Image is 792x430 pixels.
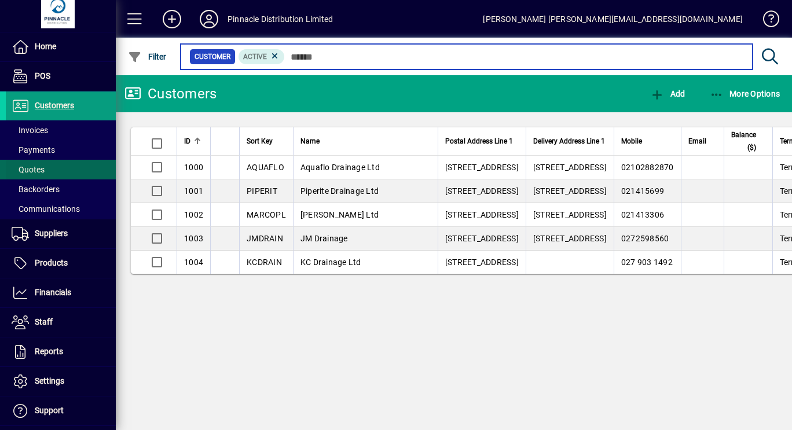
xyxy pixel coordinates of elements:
[300,135,431,148] div: Name
[128,52,167,61] span: Filter
[6,278,116,307] a: Financials
[445,163,519,172] span: [STREET_ADDRESS]
[243,53,267,61] span: Active
[6,219,116,248] a: Suppliers
[35,288,71,297] span: Financials
[153,9,190,30] button: Add
[710,89,780,98] span: More Options
[6,337,116,366] a: Reports
[621,210,664,219] span: 021413306
[6,199,116,219] a: Communications
[125,46,170,67] button: Filter
[300,186,379,196] span: Piperite Drainage Ltd
[12,126,48,135] span: Invoices
[247,234,283,243] span: JMDRAIN
[184,163,203,172] span: 1000
[35,71,50,80] span: POS
[300,135,320,148] span: Name
[300,210,379,219] span: [PERSON_NAME] Ltd
[6,120,116,140] a: Invoices
[731,128,767,154] div: Balance ($)
[184,210,203,219] span: 1002
[754,2,778,40] a: Knowledge Base
[707,83,783,104] button: More Options
[6,367,116,396] a: Settings
[6,179,116,199] a: Backorders
[35,42,56,51] span: Home
[533,210,607,219] span: [STREET_ADDRESS]
[184,234,203,243] span: 1003
[247,163,284,172] span: AQUAFLO
[533,135,605,148] span: Delivery Address Line 1
[688,135,706,148] span: Email
[650,89,685,98] span: Add
[184,186,203,196] span: 1001
[731,128,756,154] span: Balance ($)
[6,32,116,61] a: Home
[239,49,285,64] mat-chip: Activation Status: Active
[247,135,273,148] span: Sort Key
[621,186,664,196] span: 021415699
[247,186,277,196] span: PIPERIT
[35,376,64,385] span: Settings
[184,135,190,148] span: ID
[445,234,519,243] span: [STREET_ADDRESS]
[300,258,361,267] span: KC Drainage Ltd
[6,249,116,278] a: Products
[445,210,519,219] span: [STREET_ADDRESS]
[12,204,80,214] span: Communications
[6,396,116,425] a: Support
[247,210,286,219] span: MARCOPL
[35,317,53,326] span: Staff
[12,145,55,155] span: Payments
[12,185,60,194] span: Backorders
[190,9,228,30] button: Profile
[300,163,380,172] span: Aquaflo Drainage Ltd
[6,140,116,160] a: Payments
[6,160,116,179] a: Quotes
[533,186,607,196] span: [STREET_ADDRESS]
[621,163,674,172] span: 02102882870
[35,101,74,110] span: Customers
[533,163,607,172] span: [STREET_ADDRESS]
[184,258,203,267] span: 1004
[35,229,68,238] span: Suppliers
[621,135,642,148] span: Mobile
[445,135,513,148] span: Postal Address Line 1
[6,62,116,91] a: POS
[300,234,348,243] span: JM Drainage
[184,135,203,148] div: ID
[6,308,116,337] a: Staff
[445,258,519,267] span: [STREET_ADDRESS]
[621,234,669,243] span: 0272598560
[35,347,63,356] span: Reports
[621,258,673,267] span: 027 903 1492
[647,83,688,104] button: Add
[445,186,519,196] span: [STREET_ADDRESS]
[12,165,45,174] span: Quotes
[533,234,607,243] span: [STREET_ADDRESS]
[621,135,674,148] div: Mobile
[228,10,333,28] div: Pinnacle Distribution Limited
[195,51,230,63] span: Customer
[124,84,217,103] div: Customers
[35,258,68,267] span: Products
[688,135,717,148] div: Email
[35,406,64,415] span: Support
[247,258,282,267] span: KCDRAIN
[483,10,743,28] div: [PERSON_NAME] [PERSON_NAME][EMAIL_ADDRESS][DOMAIN_NAME]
